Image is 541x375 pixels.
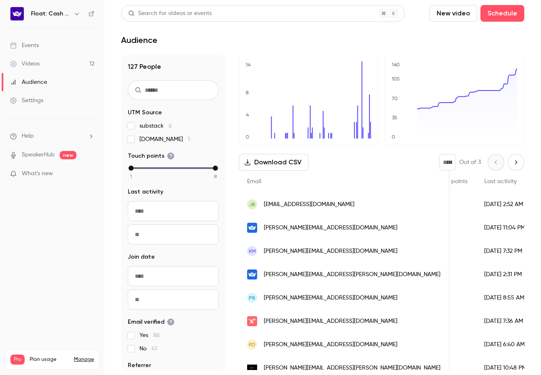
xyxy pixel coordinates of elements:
span: [EMAIL_ADDRESS][DOMAIN_NAME] [264,200,354,209]
a: Manage [74,356,94,363]
div: 1 [425,333,476,356]
text: 0 [245,134,249,140]
div: min [129,166,134,171]
div: Audience [10,78,47,86]
img: floatapp.com [247,269,257,279]
span: [PERSON_NAME][EMAIL_ADDRESS][PERSON_NAME][DOMAIN_NAME] [264,364,440,372]
div: [DATE] 2:31 PM [476,263,535,286]
span: [PERSON_NAME][EMAIL_ADDRESS][DOMAIN_NAME] [264,224,397,232]
span: [PERSON_NAME][EMAIL_ADDRESS][PERSON_NAME][DOMAIN_NAME] [264,270,440,279]
div: max [213,166,218,171]
span: Touch points [433,179,468,184]
div: 1 [425,310,476,333]
div: 1 [425,286,476,310]
div: Videos [10,60,40,68]
span: new [60,151,76,159]
span: What's new [22,169,53,178]
div: [DATE] 11:04 PM [476,216,535,239]
h1: Audience [121,35,157,45]
button: Next page [508,154,524,171]
input: From [128,266,219,286]
text: 70 [392,96,398,101]
span: No [139,345,157,353]
div: [DATE] 8:55 AM [476,286,535,310]
span: Email verified [128,318,174,326]
img: Float: Cash Flow Intelligence Series [10,7,24,20]
img: floatapp.com [247,223,257,233]
h1: 127 People [128,62,219,72]
span: substack [139,122,172,130]
div: Events [10,41,39,50]
span: [PERSON_NAME][EMAIL_ADDRESS][DOMAIN_NAME] [264,317,397,326]
div: [DATE] 6:40 AM [476,333,535,356]
p: Out of 3 [459,158,481,166]
span: 1 [188,136,190,142]
span: Touch points [128,152,174,160]
div: Settings [10,96,43,105]
h6: Float: Cash Flow Intelligence Series [31,10,70,18]
button: Schedule [480,5,524,22]
span: [PERSON_NAME][EMAIL_ADDRESS][DOMAIN_NAME] [264,340,397,349]
div: Search for videos or events [128,9,212,18]
div: 1 [425,239,476,263]
span: 1 [130,173,132,180]
span: KM [249,247,256,255]
img: oresa.co.uk [247,316,257,326]
span: Pro [10,355,25,365]
input: From [128,201,219,221]
span: UTM Source [128,108,162,117]
div: 8 [425,216,476,239]
div: 1 [425,193,476,216]
text: 35 [392,115,397,121]
span: Last activity [128,188,163,196]
span: Yes [139,331,160,340]
span: [DOMAIN_NAME] [139,135,190,143]
span: KD [249,341,255,348]
span: Help [22,132,34,141]
span: JB [249,201,255,208]
text: 4 [246,112,249,118]
div: [DATE] 2:52 AM [476,193,535,216]
span: 6 [169,123,172,129]
span: 41 [152,346,157,352]
span: [PERSON_NAME][EMAIL_ADDRESS][DOMAIN_NAME] [264,247,397,256]
button: New video [430,5,477,22]
a: SpeakerHub [22,151,55,159]
li: help-dropdown-opener [10,132,94,141]
div: 1 [425,263,476,286]
text: 0 [392,134,395,140]
input: To [128,289,219,310]
button: Download CSV [239,154,308,171]
span: 86 [153,332,160,338]
text: 140 [392,62,400,68]
span: [PERSON_NAME][EMAIL_ADDRESS][DOMAIN_NAME] [264,294,397,302]
input: To [128,224,219,244]
span: Join date [128,253,155,261]
span: Email [247,179,261,184]
div: [DATE] 7:36 AM [476,310,535,333]
text: 105 [392,76,400,82]
span: 8 [214,173,217,180]
span: Plan usage [30,356,69,363]
span: Last activity [484,179,517,184]
span: Referrer [128,361,151,370]
text: 8 [245,90,249,96]
text: 14 [245,62,251,68]
img: matraka.com.mx [247,363,257,373]
span: PB [249,294,255,302]
div: [DATE] 7:32 PM [476,239,535,263]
